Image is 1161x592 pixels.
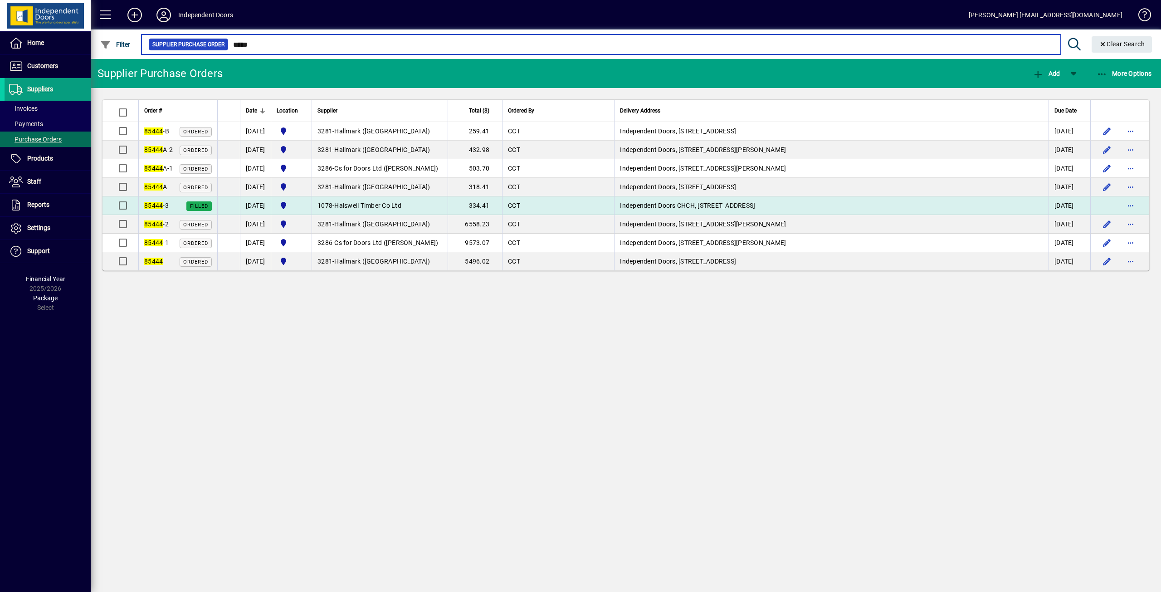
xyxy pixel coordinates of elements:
div: [PERSON_NAME] [EMAIL_ADDRESS][DOMAIN_NAME] [969,8,1122,22]
a: Knowledge Base [1132,2,1150,31]
span: Ordered [183,240,208,246]
span: Cromwell Central Otago [277,200,306,211]
span: Cromwell Central Otago [277,219,306,230]
td: [DATE] [240,159,271,178]
button: Edit [1100,180,1114,194]
td: Independent Doors CHCH, [STREET_ADDRESS] [614,196,1049,215]
button: Add [1030,65,1062,82]
span: Delivery Address [620,106,660,116]
span: Cromwell Central Otago [277,163,306,174]
span: A [144,183,167,191]
span: Settings [27,224,50,231]
span: Hallmark ([GEOGRAPHIC_DATA]) [334,146,430,153]
span: Ordered By [508,106,534,116]
span: Ordered [183,129,208,135]
a: Products [5,147,91,170]
span: Total ($) [469,106,489,116]
td: 334.41 [448,196,502,215]
div: Due Date [1054,106,1085,116]
td: [DATE] [240,122,271,141]
em: 85444 [144,220,163,228]
span: -2 [144,220,169,228]
td: - [312,122,448,141]
span: Add [1033,70,1060,77]
span: Support [27,247,50,254]
span: Package [33,294,58,302]
td: 432.98 [448,141,502,159]
span: 3286 [317,165,332,172]
span: Cromwell Central Otago [277,126,306,137]
span: Payments [9,120,43,127]
button: More options [1123,124,1138,138]
td: [DATE] [1049,215,1090,234]
span: CCT [508,202,520,209]
a: Payments [5,116,91,132]
span: Ordered [183,147,208,153]
td: [DATE] [240,234,271,252]
td: 9573.07 [448,234,502,252]
div: Independent Doors [178,8,233,22]
div: Order # [144,106,212,116]
span: CCT [508,146,520,153]
span: Location [277,106,298,116]
span: -B [144,127,169,135]
td: [DATE] [1049,141,1090,159]
a: Support [5,240,91,263]
button: More options [1123,235,1138,250]
em: 85444 [144,239,163,246]
span: Hallmark ([GEOGRAPHIC_DATA]) [334,258,430,265]
span: Home [27,39,44,46]
span: A-2 [144,146,173,153]
span: Ordered [183,166,208,172]
button: More options [1123,161,1138,176]
td: - [312,196,448,215]
span: Purchase Orders [9,136,62,143]
span: 3281 [317,127,332,135]
td: 318.41 [448,178,502,196]
div: Date [246,106,265,116]
td: Independent Doors, [STREET_ADDRESS][PERSON_NAME] [614,215,1049,234]
td: [DATE] [1049,159,1090,178]
button: Profile [149,7,178,23]
a: Staff [5,171,91,193]
td: - [312,159,448,178]
td: Independent Doors, [STREET_ADDRESS][PERSON_NAME] [614,141,1049,159]
span: 3281 [317,146,332,153]
span: Supplier Purchase Order [152,40,224,49]
button: Add [120,7,149,23]
span: Ordered [183,222,208,228]
em: 85444 [144,127,163,135]
span: Financial Year [26,275,65,283]
button: More options [1123,180,1138,194]
span: Hallmark ([GEOGRAPHIC_DATA]) [334,183,430,191]
span: CCT [508,165,520,172]
td: [DATE] [240,178,271,196]
button: More options [1123,198,1138,213]
td: [DATE] [1049,252,1090,270]
td: [DATE] [240,215,271,234]
td: - [312,215,448,234]
a: Reports [5,194,91,216]
span: 3281 [317,183,332,191]
a: Home [5,32,91,54]
span: Due Date [1054,106,1077,116]
td: - [312,178,448,196]
button: Edit [1100,142,1114,157]
span: Order # [144,106,162,116]
span: -3 [144,202,169,209]
span: Cs for Doors Ltd ([PERSON_NAME]) [334,239,438,246]
td: [DATE] [1049,196,1090,215]
button: Edit [1100,161,1114,176]
td: 503.70 [448,159,502,178]
span: 3281 [317,258,332,265]
span: Hallmark ([GEOGRAPHIC_DATA]) [334,127,430,135]
td: [DATE] [1049,122,1090,141]
span: Reports [27,201,49,208]
div: Ordered By [508,106,609,116]
span: Cromwell Central Otago [277,237,306,248]
td: [DATE] [1049,178,1090,196]
span: Supplier [317,106,337,116]
td: [DATE] [240,252,271,270]
span: Filled [190,203,208,209]
span: Date [246,106,257,116]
